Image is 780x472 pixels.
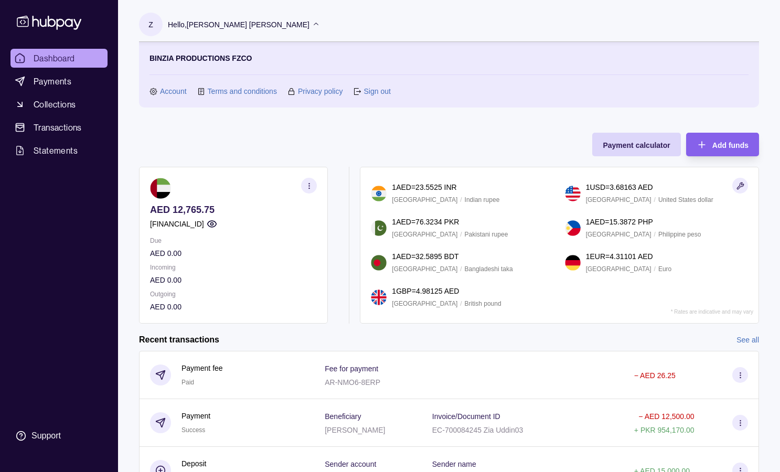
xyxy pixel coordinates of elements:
[150,262,317,273] p: Incoming
[634,426,694,434] p: + PKR 954,170.00
[371,255,387,271] img: bd
[392,251,458,262] p: 1 AED = 32.5895 BDT
[150,178,171,199] img: ae
[736,334,759,346] a: See all
[181,426,205,434] span: Success
[465,263,513,275] p: Bangladeshi taka
[10,95,108,114] a: Collections
[586,194,651,206] p: [GEOGRAPHIC_DATA]
[638,412,694,421] p: − AED 12,500.00
[658,229,701,240] p: Philippine peso
[586,216,653,228] p: 1 AED = 15.3872 PHP
[150,218,204,230] p: [FINANCIAL_ID]
[371,220,387,236] img: pk
[325,460,376,468] p: Sender account
[460,194,462,206] p: /
[149,52,252,64] p: BINZIA PRODUCTIONS FZCO
[432,426,523,434] p: EC-700084245 Zia Uddin03
[392,285,459,297] p: 1 GBP = 4.98125 AED
[168,19,309,30] p: Hello, [PERSON_NAME] [PERSON_NAME]
[34,98,76,111] span: Collections
[10,118,108,137] a: Transactions
[371,289,387,305] img: gb
[586,181,653,193] p: 1 USD = 3.68163 AED
[465,194,500,206] p: Indian rupee
[364,85,390,97] a: Sign out
[658,263,671,275] p: Euro
[392,298,457,309] p: [GEOGRAPHIC_DATA]
[325,426,385,434] p: [PERSON_NAME]
[671,309,753,315] p: * Rates are indicative and may vary
[392,263,457,275] p: [GEOGRAPHIC_DATA]
[10,141,108,160] a: Statements
[160,85,187,97] a: Account
[325,412,361,421] p: Beneficiary
[654,263,656,275] p: /
[586,251,653,262] p: 1 EUR = 4.31101 AED
[150,288,317,300] p: Outgoing
[686,133,759,156] button: Add funds
[392,216,459,228] p: 1 AED = 76.3234 PKR
[10,49,108,68] a: Dashboard
[181,379,194,386] span: Paid
[139,334,219,346] h2: Recent transactions
[392,194,457,206] p: [GEOGRAPHIC_DATA]
[586,263,651,275] p: [GEOGRAPHIC_DATA]
[325,364,378,373] p: Fee for payment
[603,141,670,149] span: Payment calculator
[565,220,581,236] img: ph
[432,412,500,421] p: Invoice/Document ID
[208,85,277,97] a: Terms and conditions
[181,362,223,374] p: Payment fee
[34,75,71,88] span: Payments
[565,255,581,271] img: de
[31,430,61,442] div: Support
[392,229,457,240] p: [GEOGRAPHIC_DATA]
[298,85,343,97] a: Privacy policy
[325,378,380,387] p: AR-NMO6-8ERP
[392,181,456,193] p: 1 AED = 23.5525 INR
[150,204,317,216] p: AED 12,765.75
[371,186,387,201] img: in
[565,186,581,201] img: us
[34,144,78,157] span: Statements
[586,229,651,240] p: [GEOGRAPHIC_DATA]
[654,229,656,240] p: /
[634,371,676,380] p: − AED 26.25
[181,410,210,422] p: Payment
[150,301,317,313] p: AED 0.00
[592,133,680,156] button: Payment calculator
[34,121,82,134] span: Transactions
[460,298,462,309] p: /
[10,425,108,447] a: Support
[658,194,713,206] p: United States dollar
[465,298,501,309] p: British pound
[654,194,656,206] p: /
[148,19,153,30] p: Z
[432,460,476,468] p: Sender name
[150,235,317,246] p: Due
[465,229,508,240] p: Pakistani rupee
[460,229,462,240] p: /
[10,72,108,91] a: Payments
[150,274,317,286] p: AED 0.00
[712,141,749,149] span: Add funds
[460,263,462,275] p: /
[150,248,317,259] p: AED 0.00
[181,458,206,469] p: Deposit
[34,52,75,65] span: Dashboard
